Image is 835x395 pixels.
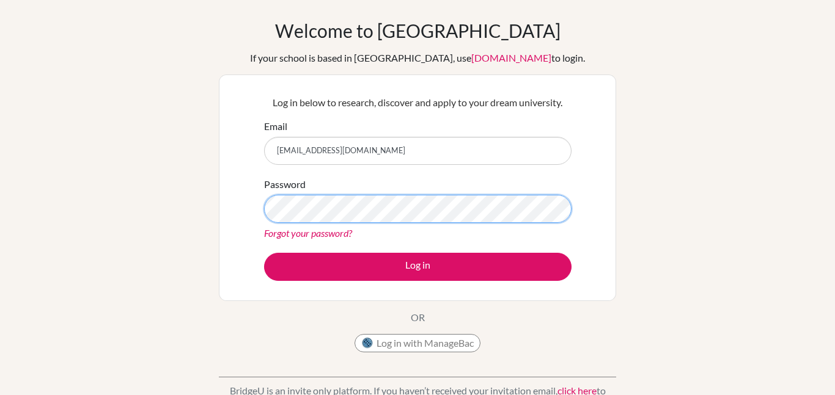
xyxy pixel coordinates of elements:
button: Log in [264,253,572,281]
div: If your school is based in [GEOGRAPHIC_DATA], use to login. [250,51,585,65]
a: Forgot your password? [264,227,352,239]
label: Email [264,119,287,134]
a: [DOMAIN_NAME] [471,52,551,63]
p: OR [411,310,425,325]
button: Log in with ManageBac [355,334,480,352]
h1: Welcome to [GEOGRAPHIC_DATA] [275,20,561,42]
label: Password [264,177,306,192]
p: Log in below to research, discover and apply to your dream university. [264,95,572,110]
